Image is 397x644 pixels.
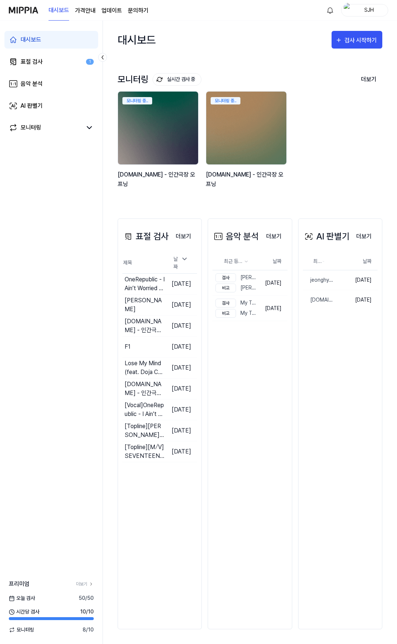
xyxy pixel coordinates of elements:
[212,270,259,295] a: 검사[PERSON_NAME]비교[PERSON_NAME]
[303,230,350,243] div: AI 판별기
[206,170,288,189] div: [DOMAIN_NAME] - 인간극장 오프닝
[341,4,388,17] button: profileSJH
[118,170,200,189] div: [DOMAIN_NAME] - 인간극장 오프닝
[125,342,130,351] div: F1
[259,253,287,270] th: 날짜
[215,284,257,292] div: [PERSON_NAME]
[326,6,335,15] img: 알림
[128,6,149,15] a: 문의하기
[355,72,382,87] button: 더보기
[79,594,94,602] span: 50 / 50
[101,6,122,15] a: 업데이트
[165,315,197,336] td: [DATE]
[21,123,41,132] div: 모니터링
[215,309,236,318] div: 비교
[206,91,288,196] a: 모니터링 중..backgroundIamge[DOMAIN_NAME] - 인간극장 오프닝
[165,420,197,441] td: [DATE]
[118,73,201,86] div: 모니터링
[335,270,378,290] td: [DATE]
[122,230,169,243] div: 표절 검사
[9,580,29,588] span: 프리미엄
[153,73,201,86] button: 실시간 검사 중
[303,290,335,310] a: [DOMAIN_NAME] - 인간극장 오프닝
[4,53,98,71] a: 표절 검사1
[165,336,197,357] td: [DATE]
[118,91,200,196] a: 모니터링 중..backgroundIamge[DOMAIN_NAME] - 인간극장 오프닝
[75,6,96,15] button: 가격안내
[118,28,156,51] div: 대시보드
[212,296,259,321] a: 검사My Test1비교My Test2
[125,296,165,314] div: [PERSON_NAME]
[21,102,43,110] div: AI 판별기
[122,97,152,104] div: 모니터링 중..
[259,270,287,296] td: [DATE]
[125,317,165,335] div: [DOMAIN_NAME] - 인간극장 오프닝
[170,229,197,244] button: 더보기
[4,75,98,93] a: 음악 분석
[165,441,197,462] td: [DATE]
[125,422,165,440] div: [Topline] [PERSON_NAME] - Galway Girl [Official Lyric Video]
[76,581,94,587] a: 더보기
[157,77,162,82] img: monitoring Icon
[206,92,286,164] img: backgroundIamge
[9,594,35,602] span: 오늘 검사
[303,270,335,290] a: jeonghyeon & Noisy Choice - Too Far | Future House | NCS - Copyright Free Music
[165,378,197,399] td: [DATE]
[215,273,236,282] div: 검사
[4,97,98,115] a: AI 판별기
[215,273,257,282] div: [PERSON_NAME]
[9,608,39,616] span: 시간당 검사
[125,359,165,377] div: Lose My Mind (feat. Doja Cat) (From F1® The Movie)
[125,380,165,398] div: [DOMAIN_NAME] - 인간극장 오프닝
[211,97,240,104] div: 모니터링 중..
[212,230,259,243] div: 음악 분석
[125,275,165,293] div: OneRepublic - I Ain’t Worried (From “Top Gun： Mave
[86,59,94,65] div: 1
[4,31,98,49] a: 대시보드
[21,79,43,88] div: 음악 분석
[165,399,197,420] td: [DATE]
[122,253,165,274] th: 제목
[118,92,198,164] img: backgroundIamge
[125,401,165,419] div: [Vocal] OneRepublic - I Ain’t Worried (From “Top Gun： Mave
[165,294,197,315] td: [DATE]
[344,3,353,18] img: profile
[21,35,41,44] div: 대시보드
[83,626,94,634] span: 8 / 10
[215,309,257,318] div: My Test2
[165,357,197,378] td: [DATE]
[335,290,378,310] td: [DATE]
[171,253,191,273] div: 날짜
[260,229,287,244] button: 더보기
[350,229,378,244] button: 더보기
[355,6,383,14] div: SJH
[165,273,197,294] td: [DATE]
[9,123,82,132] a: 모니터링
[9,626,34,634] span: 모니터링
[215,299,257,307] div: My Test1
[259,296,287,321] td: [DATE]
[215,299,236,307] div: 검사
[303,276,335,284] div: jeonghyeon & Noisy Choice - Too Far | Future House | NCS - Copyright Free Music
[215,284,236,292] div: 비교
[303,296,335,304] div: [DOMAIN_NAME] - 인간극장 오프닝
[125,443,165,460] div: [Topline] [M⧸V] SEVENTEEN(세븐틴) - 울고 싶지 않아 (Don't Wanna Cry)
[332,31,382,49] button: 검사 시작하기
[21,57,43,66] div: 표절 검사
[335,253,378,270] th: 날짜
[344,36,379,45] div: 검사 시작하기
[49,0,69,21] a: 대시보드
[80,608,94,616] span: 10 / 10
